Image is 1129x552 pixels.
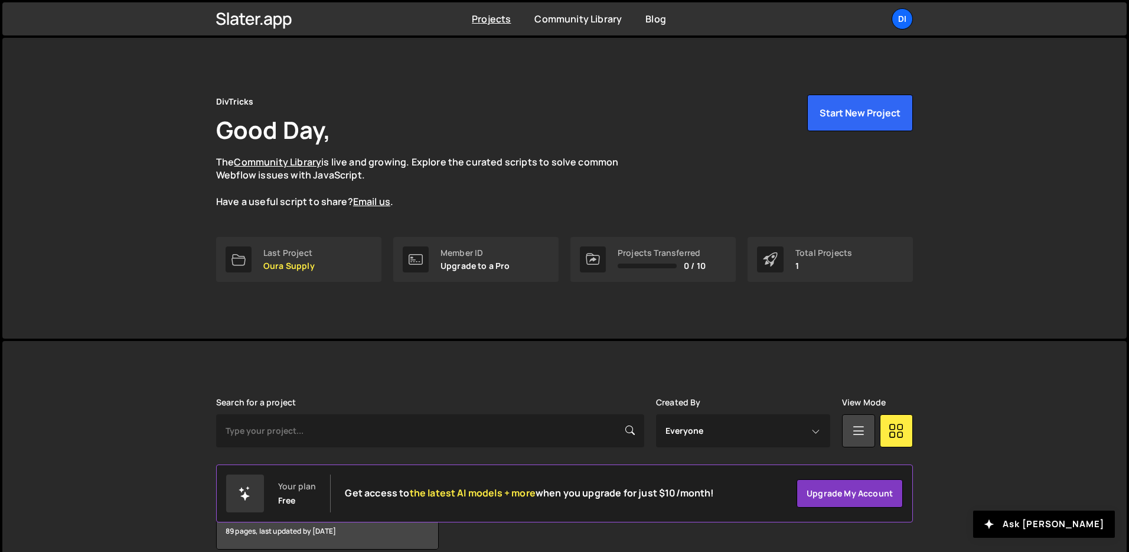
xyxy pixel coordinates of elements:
div: Your plan [278,482,316,491]
div: 89 pages, last updated by [DATE] [217,514,438,549]
div: Projects Transferred [618,248,706,258]
p: 1 [795,261,852,271]
a: Projects [472,12,511,25]
a: Di [892,8,913,30]
p: The is live and growing. Explore the curated scripts to solve common Webflow issues with JavaScri... [216,155,641,209]
a: Upgrade my account [797,479,903,508]
a: Email us [353,195,390,208]
button: Start New Project [807,95,913,131]
p: Upgrade to a Pro [440,261,510,271]
label: Created By [656,398,701,407]
button: Ask [PERSON_NAME] [973,511,1115,538]
div: DivTricks [216,95,253,109]
a: Blog [645,12,666,25]
label: View Mode [842,398,886,407]
div: Total Projects [795,248,852,258]
span: 0 / 10 [684,261,706,271]
span: the latest AI models + more [410,486,536,499]
div: Free [278,496,296,505]
div: Member ID [440,248,510,258]
p: Oura Supply [263,261,315,271]
div: Last Project [263,248,315,258]
a: Community Library [534,12,622,25]
h1: Good Day, [216,113,331,146]
input: Type your project... [216,414,644,447]
label: Search for a project [216,398,296,407]
a: Community Library [234,155,321,168]
h2: Get access to when you upgrade for just $10/month! [345,488,714,499]
a: Last Project Oura Supply [216,237,381,282]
